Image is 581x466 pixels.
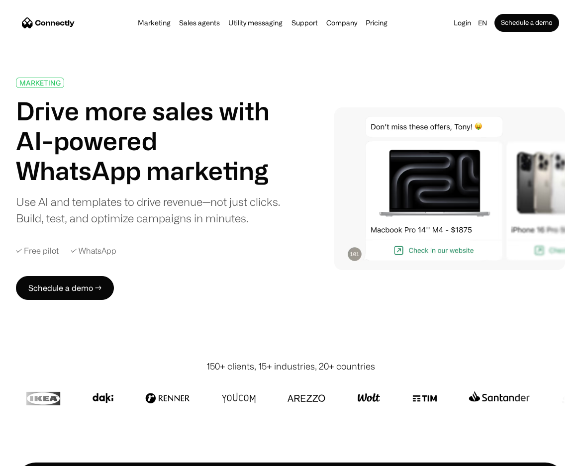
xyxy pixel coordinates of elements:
[20,449,60,463] ul: Language list
[16,276,114,300] a: Schedule a demo →
[326,16,357,30] div: Company
[16,96,287,186] h1: Drive more sales with AI-powered WhatsApp marketing
[206,360,375,373] div: 150+ clients, 15+ industries, 20+ countries
[478,16,487,30] div: en
[363,19,390,27] a: Pricing
[474,16,494,30] div: en
[451,16,474,30] a: Login
[176,19,223,27] a: Sales agents
[16,193,287,226] div: Use AI and templates to drive revenue—not just clicks. Build, test, and optimize campaigns in min...
[323,16,360,30] div: Company
[494,14,559,32] a: Schedule a demo
[16,246,59,256] div: ✓ Free pilot
[289,19,321,27] a: Support
[10,448,60,463] aside: Language selected: English
[225,19,286,27] a: Utility messaging
[135,19,174,27] a: Marketing
[19,79,61,87] div: MARKETING
[22,15,75,30] a: home
[71,246,116,256] div: ✓ WhatsApp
